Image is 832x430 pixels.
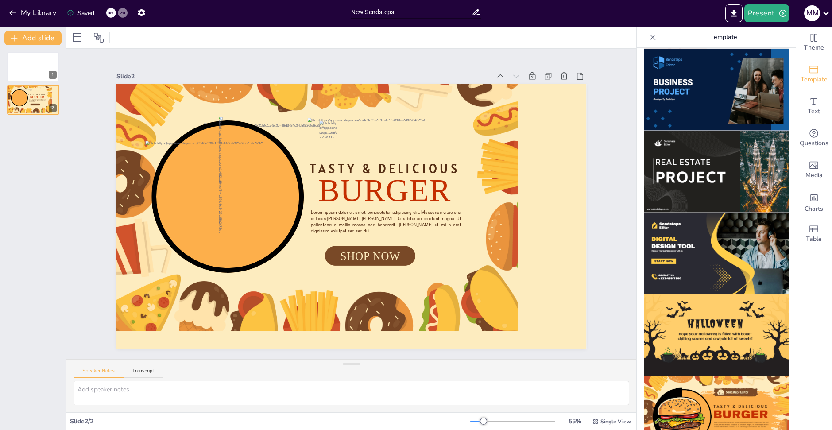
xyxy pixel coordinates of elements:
span: Charts [805,204,823,214]
div: Layout [70,31,84,45]
span: Lorem ipsum dolor sit amet, consectetur adipiscing elit. Maecenas vitae orci in lacus [PERSON_NAM... [29,99,46,102]
div: 2 [49,104,57,112]
span: Template [801,75,828,85]
button: M M [804,4,820,22]
span: Theme [804,43,824,53]
span: Text [808,107,820,116]
div: Saved [67,9,94,17]
button: Export to PowerPoint [725,4,743,22]
div: Add charts and graphs [796,186,832,218]
div: Add text boxes [796,90,832,122]
button: My Library [7,6,60,20]
span: SHOP NOW [32,104,39,105]
div: Get real-time input from your audience [796,122,832,154]
span: TASTY & DELICIOUS [28,93,45,95]
div: 2 [7,85,59,114]
span: Questions [800,139,828,148]
button: Add slide [4,31,62,45]
p: Template [660,27,787,48]
span: Single View [600,418,631,425]
img: thumb-11.png [644,131,789,213]
button: Transcript [124,368,163,378]
img: thumb-12.png [644,213,789,294]
span: Sendsteps Editor [32,89,39,91]
button: Speaker Notes [74,368,124,378]
div: Add images, graphics, shapes or video [796,154,832,186]
span: Position [93,32,104,43]
div: Change the overall theme [796,27,832,58]
img: thumb-13.png [644,294,789,376]
div: Add ready made slides [796,58,832,90]
button: Present [744,4,789,22]
span: SHOP NOW [340,250,400,262]
div: Slide 2 [116,72,491,81]
div: Add a table [796,218,832,250]
span: BURGER [318,173,451,208]
img: thumb-10.png [644,49,789,131]
div: 1 [49,71,57,79]
span: TASTY & DELICIOUS [310,160,460,177]
span: Lorem ipsum dolor sit amet, consectetur adipiscing elit. Maecenas vitae orci in lacus [PERSON_NAM... [311,210,461,233]
span: Table [806,234,822,244]
div: M M [804,5,820,21]
div: Slide 2 / 2 [70,417,470,426]
input: Insert title [351,6,472,19]
div: 1 [7,52,59,81]
div: 55 % [564,417,585,426]
span: Sendsteps Editor [344,124,405,136]
span: Media [805,170,823,180]
span: BURGER [30,95,44,99]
